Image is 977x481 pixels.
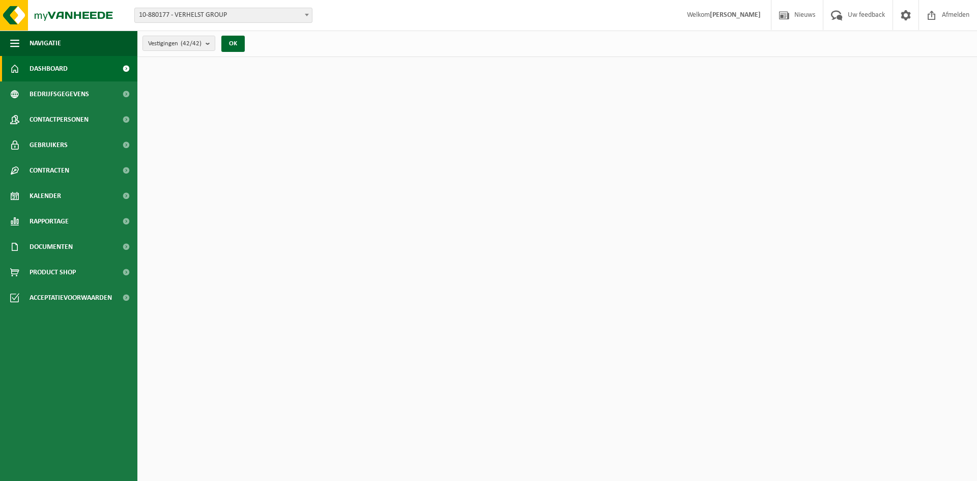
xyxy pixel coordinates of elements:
[181,40,202,47] count: (42/42)
[135,8,312,22] span: 10-880177 - VERHELST GROUP
[30,209,69,234] span: Rapportage
[30,260,76,285] span: Product Shop
[148,36,202,51] span: Vestigingen
[30,107,89,132] span: Contactpersonen
[30,183,61,209] span: Kalender
[30,132,68,158] span: Gebruikers
[30,31,61,56] span: Navigatie
[30,81,89,107] span: Bedrijfsgegevens
[30,158,69,183] span: Contracten
[30,234,73,260] span: Documenten
[30,56,68,81] span: Dashboard
[142,36,215,51] button: Vestigingen(42/42)
[30,285,112,310] span: Acceptatievoorwaarden
[221,36,245,52] button: OK
[710,11,761,19] strong: [PERSON_NAME]
[134,8,312,23] span: 10-880177 - VERHELST GROUP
